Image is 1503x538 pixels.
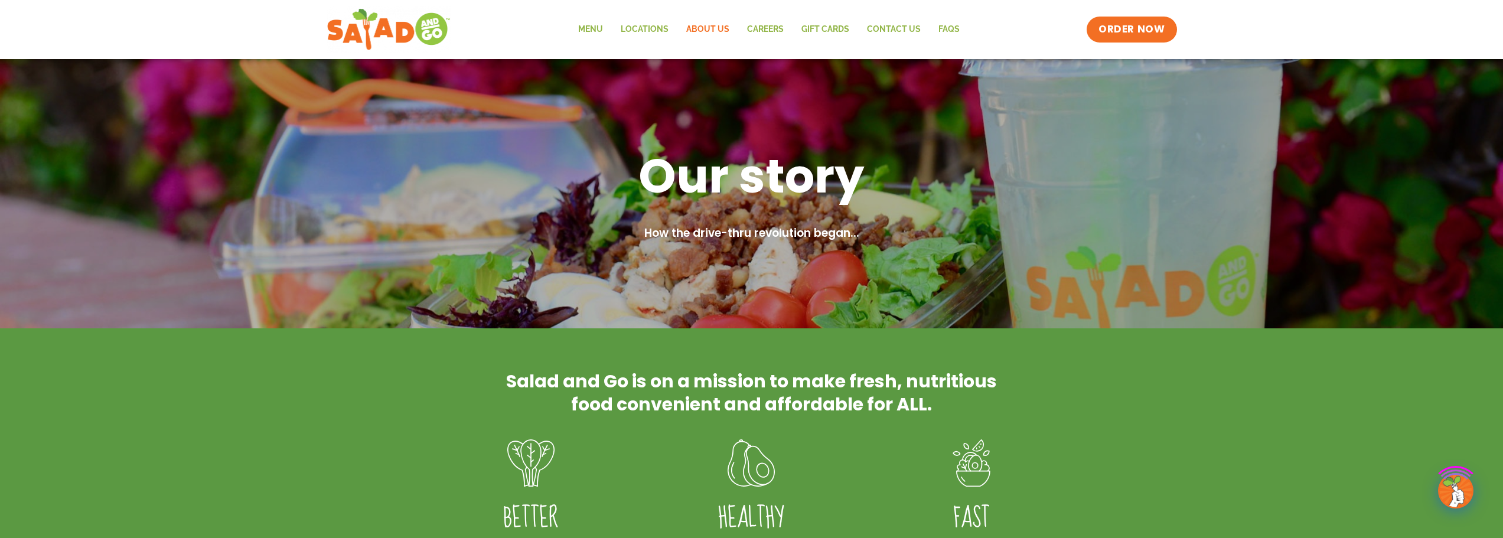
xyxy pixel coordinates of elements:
[738,16,793,43] a: Careers
[1087,17,1176,43] a: ORDER NOW
[658,502,843,535] h4: Healthy
[1098,22,1165,37] span: ORDER NOW
[858,16,930,43] a: Contact Us
[445,225,1059,242] h2: How the drive-thru revolution began...
[793,16,858,43] a: GIFT CARDS
[439,502,624,535] h4: Better
[327,6,451,53] img: new-SAG-logo-768×292
[677,16,738,43] a: About Us
[930,16,969,43] a: FAQs
[569,16,612,43] a: Menu
[445,145,1059,207] h1: Our story
[569,16,969,43] nav: Menu
[504,370,1000,416] h2: Salad and Go is on a mission to make fresh, nutritious food convenient and affordable for ALL.
[879,502,1064,535] h4: FAST
[612,16,677,43] a: Locations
